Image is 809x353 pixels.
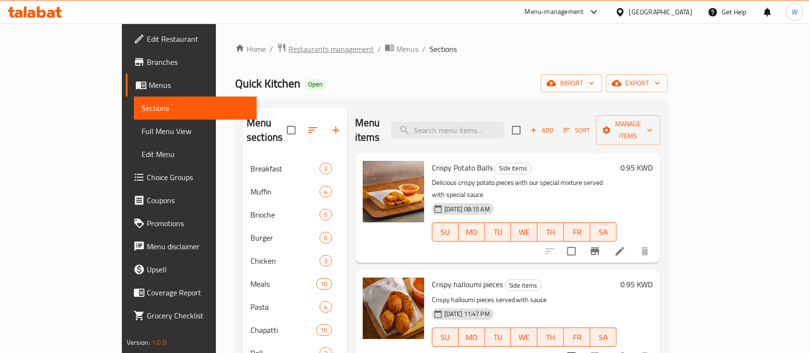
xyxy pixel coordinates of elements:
span: FR [568,225,586,239]
span: import [548,77,595,89]
span: Version: [127,336,150,349]
span: W [792,7,797,17]
img: Crispy Potato Balls [363,161,424,222]
input: search [391,122,504,139]
span: Brioche [250,209,320,220]
img: Crispy halloumi pieces [363,278,424,339]
button: SA [590,328,617,347]
div: Muffin [250,186,320,197]
div: items [320,209,332,220]
div: Meals10 [243,272,347,295]
div: Burger6 [243,226,347,249]
a: Upsell [126,258,257,281]
div: Menu-management [525,6,584,18]
span: TU [489,330,508,344]
span: Sections [142,102,250,114]
div: Pasta [250,301,320,313]
span: Restaurants management [288,43,374,55]
span: Chapatti [250,324,316,336]
span: SU [436,330,455,344]
button: FR [564,222,590,242]
button: Add [526,123,557,138]
p: Crispy halloumi pieces served with sauce [432,294,617,306]
button: import [541,74,602,92]
div: Chapatti16 [243,318,347,341]
button: delete [633,240,656,263]
button: SU [432,328,459,347]
span: Add [529,125,555,136]
span: Edit Restaurant [147,33,250,45]
span: Coupons [147,195,250,206]
div: [GEOGRAPHIC_DATA] [629,7,692,17]
span: WE [515,330,534,344]
span: 6 [320,233,331,243]
a: Coupons [126,189,257,212]
span: Crispy halloumi pieces [432,277,503,292]
span: Add item [526,123,557,138]
div: items [320,301,332,313]
a: Grocery Checklist [126,304,257,327]
div: items [316,324,332,336]
a: Menu disclaimer [126,235,257,258]
span: Edit Menu [142,148,250,160]
span: 4 [320,303,331,312]
span: Sort items [557,123,596,138]
div: Brioche5 [243,203,347,226]
span: Choice Groups [147,171,250,183]
div: Meals [250,278,316,290]
span: Full Menu View [142,125,250,137]
span: Menus [396,43,418,55]
h2: Menu sections [247,116,287,145]
span: Menu disclaimer [147,241,250,252]
span: Upsell [147,264,250,275]
span: export [614,77,660,89]
button: MO [459,328,485,347]
a: Full Menu View [134,120,257,143]
button: Branch-specific-item [583,240,607,263]
span: FR [568,330,586,344]
span: Quick Kitchen [235,73,300,94]
span: SA [594,225,613,239]
button: WE [511,222,537,242]
span: Side items [495,163,531,174]
a: Restaurants management [277,43,374,55]
div: items [320,232,332,243]
span: Menus [149,79,250,91]
span: Select all sections [281,120,301,140]
span: Crispy Potato Balls [432,160,493,175]
a: Promotions [126,212,257,235]
button: FR [564,328,590,347]
div: Chicken3 [243,249,347,272]
div: Pasta4 [243,295,347,318]
span: TH [541,330,560,344]
li: / [422,43,426,55]
button: TH [537,222,564,242]
button: Manage items [596,115,660,145]
span: Chicken [250,255,320,267]
a: Menus [126,73,257,97]
button: SA [590,222,617,242]
span: Burger [250,232,320,243]
div: items [320,186,332,197]
nav: breadcrumb [235,43,668,55]
div: Side items [495,163,532,174]
a: Sections [134,97,257,120]
span: 10 [317,280,331,289]
span: 3 [320,164,331,173]
button: MO [459,222,485,242]
button: TH [537,328,564,347]
span: Branches [147,56,250,68]
div: items [316,278,332,290]
span: Manage items [604,118,653,142]
span: Coverage Report [147,287,250,298]
span: 16 [317,326,331,335]
div: items [320,255,332,267]
span: MO [463,225,481,239]
span: MO [463,330,481,344]
span: Promotions [147,218,250,229]
a: Edit Menu [134,143,257,166]
h6: 0.95 KWD [620,278,653,291]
